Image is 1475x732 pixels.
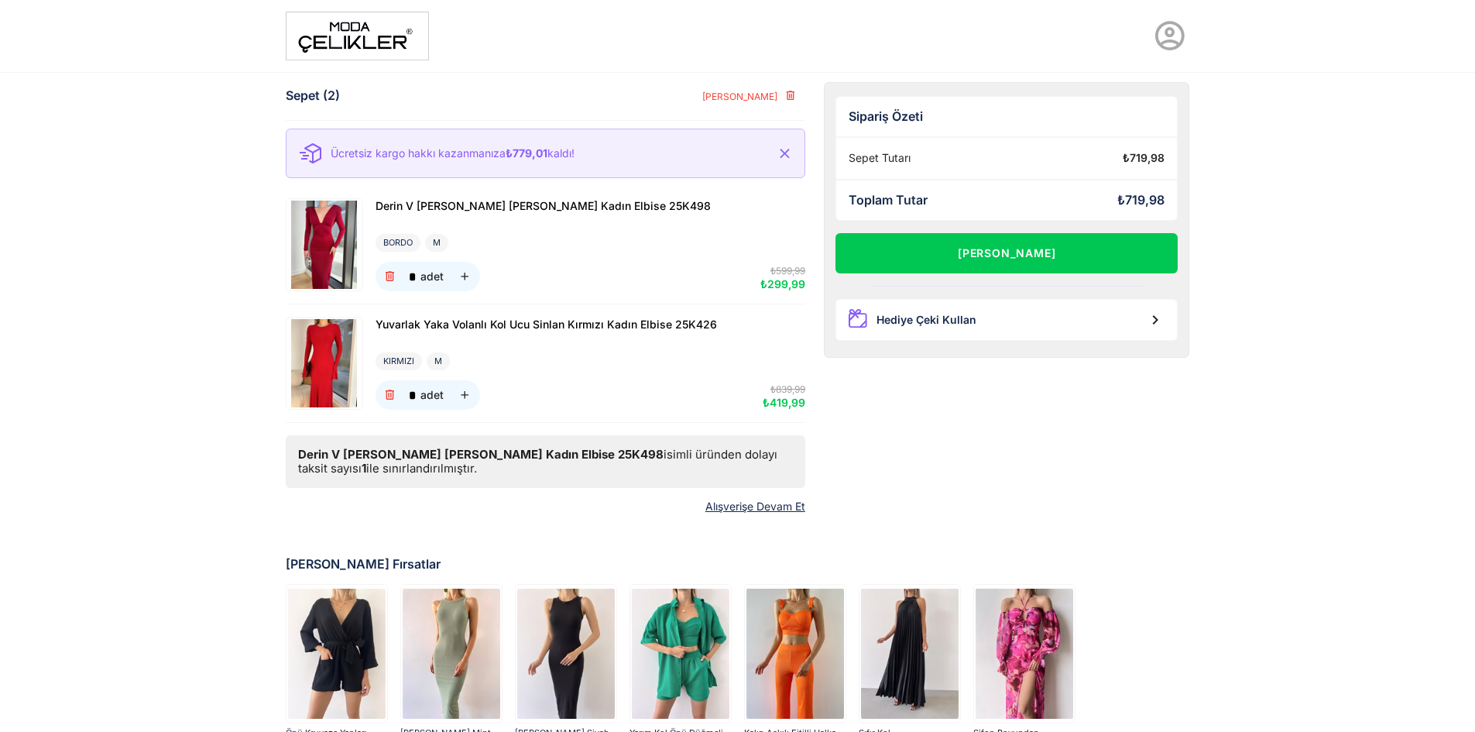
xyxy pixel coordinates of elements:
[420,390,444,400] div: adet
[861,586,959,721] img: lana-pileli-uzun-elbise-23y000477-645bdd.jpg
[760,277,805,290] span: ₺299,99
[849,152,911,165] div: Sepet Tutarı
[286,435,805,488] div: isimli üründen dolayı taksit sayısı ile sınırlandırılmıştır.
[420,271,444,282] div: adet
[286,88,340,103] div: Sepet (2)
[288,319,361,407] img: Yuvarlak Yaka Volanlı Kol Ucu Sinlan Kırmızı Kadın Elbise 25K426
[701,91,777,102] span: [PERSON_NAME]
[376,352,422,370] div: KIRMIZI
[376,317,717,334] a: Yuvarlak Yaka Volanlı Kol Ucu Sinlan Kırmızı Kadın Elbise 25K426
[849,193,928,208] div: Toplam Tutar
[770,383,805,395] span: ₺839,99
[689,82,804,110] button: [PERSON_NAME]
[506,146,547,160] b: ₺779,01
[517,586,615,721] img: yanni-elbise-23y000498--c3915.jpg
[288,201,361,289] img: Derin V Yaka Uzun Kol John Bordo Kadın Elbise 25K498
[298,447,664,462] b: Derin V [PERSON_NAME] [PERSON_NAME] Kadın Elbise 25K498
[376,198,711,215] a: Derin V [PERSON_NAME] [PERSON_NAME] Kadın Elbise 25K498
[632,586,729,721] img: pietro-uclu-takim-23y000505-e1b0a8.jpg
[976,586,1073,721] img: sister-elbise-22y000395-4ca5-9.jpg
[425,234,448,252] div: M
[288,586,386,721] img: andi-sort-tulum-23y000499-4-4208.jpg
[1123,152,1165,165] div: ₺719,98
[362,461,366,476] b: 1
[770,265,805,277] span: ₺599,99
[376,199,711,212] span: Derin V [PERSON_NAME] [PERSON_NAME] Kadın Elbise 25K498
[763,396,805,409] span: ₺419,99
[286,12,429,60] img: moda%20-1.png
[705,500,805,514] a: Alışverişe Devam Et
[403,586,500,721] img: yanni-elbise-23y000498-5b5b-0.jpg
[835,233,1178,273] button: [PERSON_NAME]
[849,109,1165,124] div: Sipariş Özeti
[286,557,1190,572] div: [PERSON_NAME] Fırsatlar
[876,314,976,327] div: Hediye Çeki Kullan
[376,234,420,252] div: BORDO
[405,262,420,291] input: adet
[1117,193,1165,208] div: ₺719,98
[427,352,450,370] div: M
[746,586,844,721] img: kalin-askili-fitilli-halka-detayli-tur-59-4ef.jpg
[376,318,717,331] span: Yuvarlak Yaka Volanlı Kol Ucu Sinlan Kırmızı Kadın Elbise 25K426
[405,380,420,410] input: adet
[331,147,575,159] p: Ücretsiz kargo hakkı kazanmanıza kaldı!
